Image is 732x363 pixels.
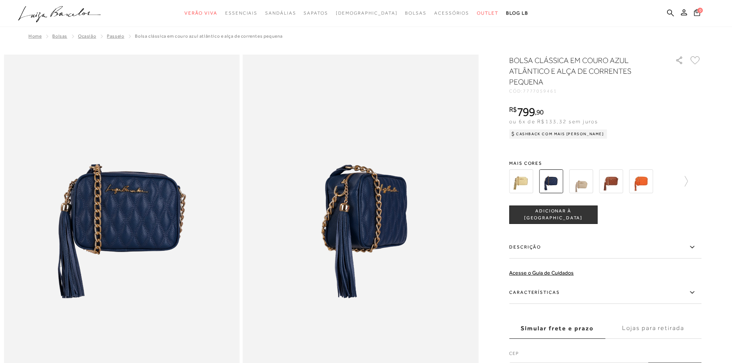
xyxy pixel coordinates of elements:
[509,282,701,304] label: Características
[506,6,528,20] a: BLOG LB
[434,6,469,20] a: categoryNavScreenReaderText
[405,6,427,20] a: categoryNavScreenReaderText
[599,169,623,193] img: BOLSA CLÁSSICA EM COURO CARAMELO E ALÇA DE CORRENTES PEQUENA
[539,169,563,193] img: BOLSA CLÁSSICA EM COURO AZUL ATLÂNTICO E ALÇA DE CORRENTES PEQUENA
[510,208,597,221] span: ADICIONAR À [GEOGRAPHIC_DATA]
[536,108,544,116] span: 90
[509,161,701,166] span: Mais cores
[135,33,283,39] span: BOLSA CLÁSSICA EM COURO AZUL ATLÂNTICO E ALÇA DE CORRENTES PEQUENA
[629,169,653,193] img: BOLSA CLÁSSICA EM COURO LARANJA E ALÇA DE CORRENTES PEQUENA
[477,6,498,20] a: categoryNavScreenReaderText
[184,10,217,16] span: Verão Viva
[434,10,469,16] span: Acessórios
[336,10,398,16] span: [DEMOGRAPHIC_DATA]
[107,33,124,39] a: Passeio
[697,8,703,13] span: 0
[265,10,296,16] span: Sandálias
[692,8,702,19] button: 0
[535,109,544,116] i: ,
[509,270,574,276] a: Acesse o Guia de Cuidados
[509,55,653,87] h1: BOLSA CLÁSSICA EM COURO AZUL ATLÂNTICO E ALÇA DE CORRENTES PEQUENA
[52,33,67,39] a: Bolsas
[605,318,701,339] label: Lojas para retirada
[509,169,533,193] img: BOLSA CLÁSSICA EM COURO AMARELO PALHA E ALÇA DE CORRENTES PEQUENA
[184,6,217,20] a: categoryNavScreenReaderText
[405,10,427,16] span: Bolsas
[569,169,593,193] img: BOLSA CLÁSSICA EM COURO BEGE NATA E ALÇA DE CORRENTES PEQUENA
[477,10,498,16] span: Outlet
[336,6,398,20] a: noSubCategoriesText
[225,6,257,20] a: categoryNavScreenReaderText
[304,6,328,20] a: categoryNavScreenReaderText
[265,6,296,20] a: categoryNavScreenReaderText
[509,318,605,339] label: Simular frete e prazo
[506,10,528,16] span: BLOG LB
[523,88,557,94] span: 7777059461
[517,105,535,119] span: 799
[225,10,257,16] span: Essenciais
[509,129,607,139] div: Cashback com Mais [PERSON_NAME]
[509,206,598,224] button: ADICIONAR À [GEOGRAPHIC_DATA]
[509,89,663,93] div: CÓD:
[509,236,701,259] label: Descrição
[78,33,96,39] a: Ocasião
[28,33,41,39] a: Home
[509,350,701,361] label: CEP
[509,118,598,124] span: ou 6x de R$133,32 sem juros
[509,106,517,113] i: R$
[304,10,328,16] span: Sapatos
